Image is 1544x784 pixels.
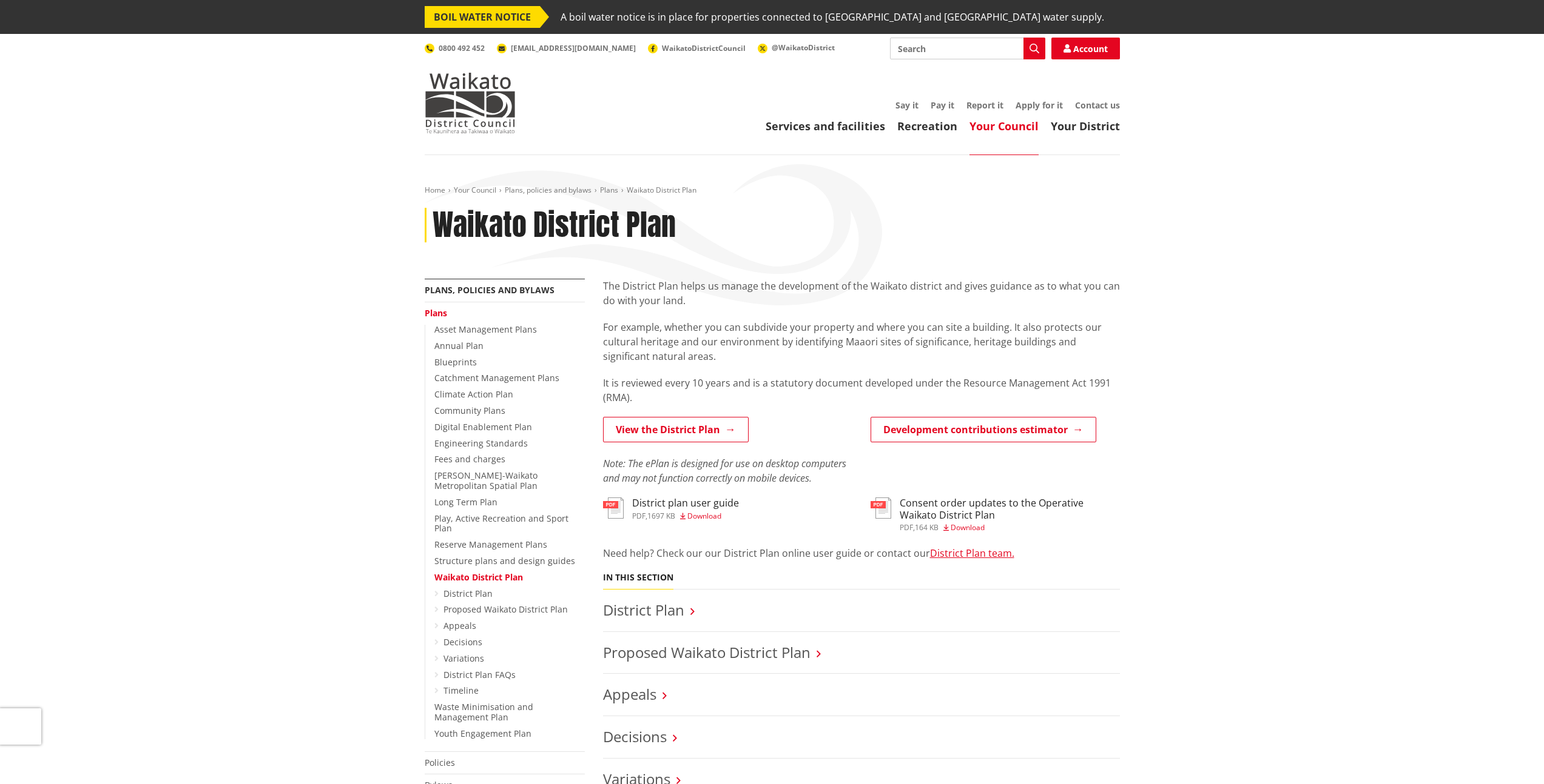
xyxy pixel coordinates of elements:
[603,279,1120,308] p: The District Plan helps us manage the development of the Waikato district and gives guidance as t...
[603,417,749,442] a: View the District Plan
[425,185,445,195] a: Home
[603,376,1120,405] p: It is reviewed every 10 years and is a statutory document developed under the Resource Management...
[969,119,1039,133] a: Your Council
[434,388,513,400] a: Climate Action Plan
[434,372,559,384] a: Catchment Management Plans
[966,99,1003,111] a: Report it
[443,603,568,615] a: Proposed Waikato District Plan
[443,653,484,664] a: Variations
[603,497,624,519] img: document-pdf.svg
[434,513,568,534] a: Play, Active Recreation and Sport Plan
[766,119,885,133] a: Services and facilities
[425,757,455,768] a: Policies
[890,38,1045,59] input: Search input
[900,522,913,533] span: pdf
[1075,99,1120,111] a: Contact us
[434,421,532,433] a: Digital Enablement Plan
[434,453,505,465] a: Fees and charges
[603,600,684,620] a: District Plan
[434,496,497,508] a: Long Term Plan
[443,669,516,680] a: District Plan FAQs
[505,185,592,195] a: Plans, policies and bylaws
[897,119,957,133] a: Recreation
[895,99,919,111] a: Say it
[1016,99,1063,111] a: Apply for it
[915,522,939,533] span: 164 KB
[931,99,954,111] a: Pay it
[603,457,846,485] em: Note: The ePlan is designed for use on desktop computers and may not function correctly on mobile...
[434,356,477,368] a: Blueprints
[434,728,531,739] a: Youth Engagement Plan
[871,497,891,519] img: document-pdf.svg
[1051,38,1120,59] a: Account
[758,42,835,53] a: @WaikatoDistrict
[603,642,811,662] a: Proposed Waikato District Plan
[603,546,1120,560] p: Need help? Check our our District Plan online user guide or contact our
[434,405,505,416] a: Community Plans
[434,437,528,449] a: Engineering Standards
[443,685,479,696] a: Timeline
[951,522,985,533] span: Download
[434,555,575,566] a: Structure plans and design guides
[497,43,636,53] a: [EMAIL_ADDRESS][DOMAIN_NAME]
[603,573,673,583] h5: In this section
[632,497,739,509] h3: District plan user guide
[648,43,746,53] a: WaikatoDistrictCouncil
[627,185,696,195] span: Waikato District Plan
[425,73,516,133] img: Waikato District Council - Te Kaunihera aa Takiwaa o Waikato
[900,524,1120,531] div: ,
[425,6,540,28] span: BOIL WATER NOTICE
[425,185,1120,196] nav: breadcrumb
[647,511,675,521] span: 1697 KB
[871,417,1096,442] a: Development contributions estimator
[443,620,476,631] a: Appeals
[425,43,485,53] a: 0800 492 452
[443,588,493,599] a: District Plan
[439,43,485,53] span: 0800 492 452
[434,539,547,550] a: Reserve Management Plans
[434,701,533,723] a: Waste Minimisation and Management Plan
[930,546,1014,560] a: District Plan team.
[632,513,739,520] div: ,
[434,571,523,583] a: Waikato District Plan
[434,470,538,491] a: [PERSON_NAME]-Waikato Metropolitan Spatial Plan
[687,511,721,521] span: Download
[433,208,676,243] h1: Waikato District Plan
[425,284,555,296] a: Plans, policies and bylaws
[600,185,618,195] a: Plans
[434,324,537,335] a: Asset Management Plans
[434,340,484,351] a: Annual Plan
[871,497,1120,531] a: Consent order updates to the Operative Waikato District Plan pdf,164 KB Download
[662,43,746,53] span: WaikatoDistrictCouncil
[632,511,646,521] span: pdf
[603,726,667,746] a: Decisions
[561,6,1104,28] span: A boil water notice is in place for properties connected to [GEOGRAPHIC_DATA] and [GEOGRAPHIC_DAT...
[1051,119,1120,133] a: Your District
[443,636,482,648] a: Decisions
[900,497,1120,520] h3: Consent order updates to the Operative Waikato District Plan
[603,320,1120,364] p: For example, whether you can subdivide your property and where you can site a building. It also p...
[425,307,447,319] a: Plans
[454,185,496,195] a: Your Council
[772,42,835,53] span: @WaikatoDistrict
[603,684,656,704] a: Appeals
[603,497,739,519] a: District plan user guide pdf,1697 KB Download
[511,43,636,53] span: [EMAIL_ADDRESS][DOMAIN_NAME]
